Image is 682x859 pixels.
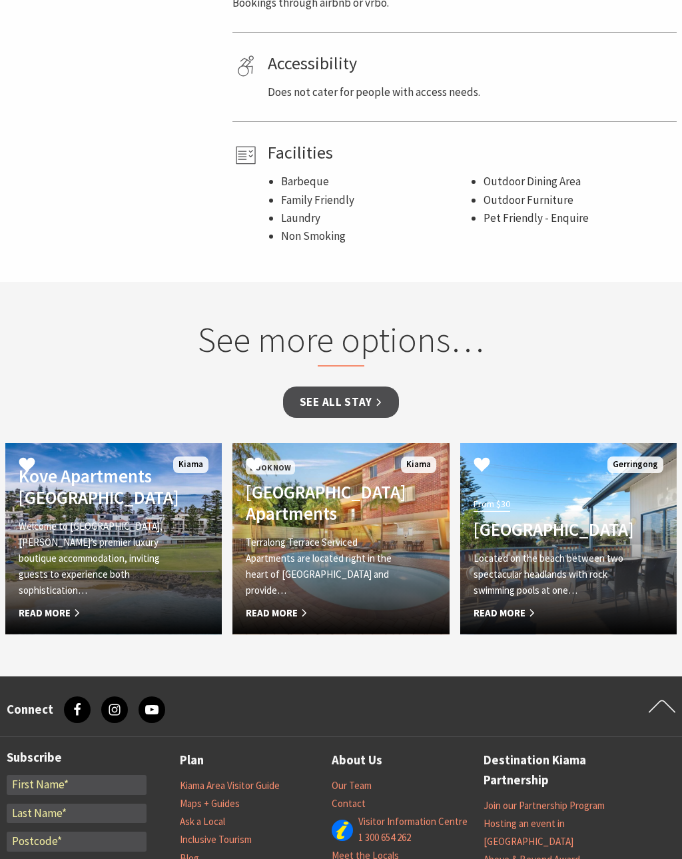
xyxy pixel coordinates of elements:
li: Laundry [281,209,470,227]
span: Read More [19,605,176,621]
a: Visitor Information Centre [358,815,468,828]
li: Barbeque [281,173,470,191]
a: Inclusive Tourism [180,833,252,846]
button: Click to Favourite Terralong Terrace Apartments [232,443,276,488]
a: Contact [332,797,366,810]
h4: [GEOGRAPHIC_DATA] Apartments [246,481,404,524]
h4: Kove Apartments [GEOGRAPHIC_DATA] [19,465,176,508]
li: Outdoor Furniture [484,191,672,209]
h4: Accessibility [268,53,672,73]
span: From $30 [474,496,510,512]
a: See all Stay [283,387,399,418]
button: Click to Favourite Werri Beach Holiday Park [460,443,504,488]
p: Located on the beach between two spectacular headlands with rock swimming pools at one… [474,550,631,598]
input: Postcode* [7,832,147,852]
h3: Connect [7,702,53,718]
h4: Facilities [268,142,672,163]
p: Welcome to [GEOGRAPHIC_DATA], [PERSON_NAME]’s premier luxury boutique accommodation, inviting gue... [19,518,176,598]
a: Another Image Used Kove Apartments [GEOGRAPHIC_DATA] Welcome to [GEOGRAPHIC_DATA], [PERSON_NAME]’... [5,443,222,634]
a: Join our Partnership Program [484,799,605,812]
li: Outdoor Dining Area [484,173,672,191]
h3: Subscribe [7,750,147,766]
span: Read More [246,605,404,621]
a: Plan [180,750,204,771]
a: 1 300 654 262 [358,831,411,844]
p: Does not cater for people with access needs. [268,83,672,101]
button: Click to Favourite Kove Apartments Kiama [5,443,49,488]
a: Another Image Used Book Now [GEOGRAPHIC_DATA] Apartments Terralong Terrace Serviced Apartments ar... [232,443,449,634]
li: Family Friendly [281,191,470,209]
a: From $30 [GEOGRAPHIC_DATA] Located on the beach between two spectacular headlands with rock swimm... [460,443,677,634]
a: Destination Kiama Partnership [484,750,635,791]
span: Gerringong [607,456,663,473]
a: About Us [332,750,382,771]
a: Hosting an event in [GEOGRAPHIC_DATA] [484,817,573,848]
span: Read More [474,605,631,621]
h4: [GEOGRAPHIC_DATA] [474,518,631,540]
a: Maps + Guides [180,797,240,810]
a: Kiama Area Visitor Guide [180,779,280,792]
p: Terralong Terrace Serviced Apartments are located right in the heart of [GEOGRAPHIC_DATA] and pro... [246,534,404,598]
li: Pet Friendly - Enquire [484,209,672,227]
a: Ask a Local [180,815,225,828]
span: Kiama [401,456,436,473]
input: First Name* [7,775,147,795]
input: Last Name* [7,804,147,824]
a: Our Team [332,779,372,792]
li: Non Smoking [281,227,470,245]
h2: See more options… [126,319,555,367]
span: Kiama [173,456,208,473]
